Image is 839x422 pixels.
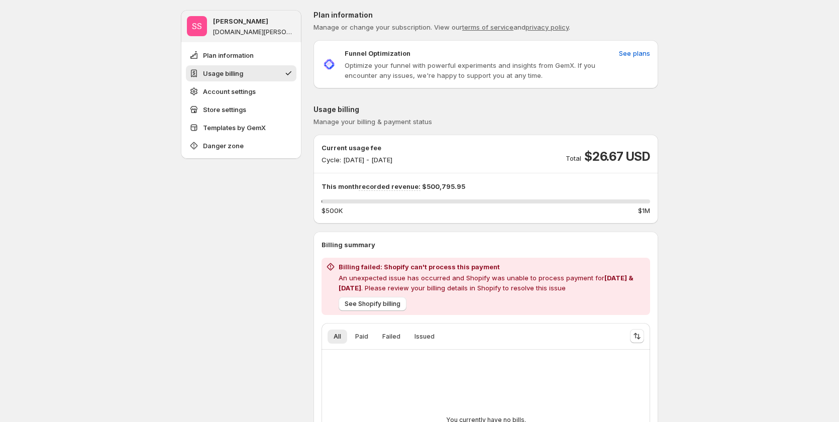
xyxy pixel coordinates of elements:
text: SS [192,21,202,31]
button: Account settings [186,83,296,99]
span: All [334,333,341,341]
button: See plans [613,45,656,61]
span: $26.67 USD [584,149,650,165]
span: Failed [382,333,400,341]
p: Cycle: [DATE] - [DATE] [322,155,392,165]
img: Funnel Optimization [322,57,337,72]
p: Usage billing [313,104,658,115]
span: Account settings [203,86,256,96]
span: Manage your billing & payment status [313,118,432,126]
span: Templates by GemX [203,123,266,133]
span: Danger zone [203,141,244,151]
span: Store settings [203,104,246,115]
a: privacy policy [526,23,569,31]
button: Templates by GemX [186,120,296,136]
p: Billing summary [322,240,650,250]
button: Store settings [186,101,296,118]
span: Plan information [203,50,254,60]
span: Manage or change your subscription. View our and . [313,23,570,31]
p: [DOMAIN_NAME][PERSON_NAME] [213,28,295,36]
span: $500K [322,205,343,216]
span: See plans [619,48,650,58]
p: Plan information [313,10,658,20]
a: terms of service [462,23,513,31]
p: Funnel Optimization [345,48,410,58]
p: Optimize your funnel with powerful experiments and insights from GemX. If you encounter any issue... [345,60,615,80]
button: Usage billing [186,65,296,81]
button: Sort the results [630,329,644,343]
button: Plan information [186,47,296,63]
span: See Shopify billing [345,300,400,308]
span: recorded revenue: [359,182,421,191]
p: An unexpected issue has occurred and Shopify was unable to process payment for . Please review yo... [339,273,646,293]
span: Paid [355,333,368,341]
p: [PERSON_NAME] [213,16,268,26]
p: Current usage fee [322,143,392,153]
span: Issued [414,333,435,341]
h2: Billing failed: Shopify can't process this payment [339,262,646,272]
span: Sandy Sandy [187,16,207,36]
span: Usage billing [203,68,243,78]
button: Danger zone [186,138,296,154]
span: $1M [638,205,650,216]
p: Total [566,153,581,163]
button: See Shopify billing [339,297,406,311]
p: This month $500,795.95 [322,181,650,191]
